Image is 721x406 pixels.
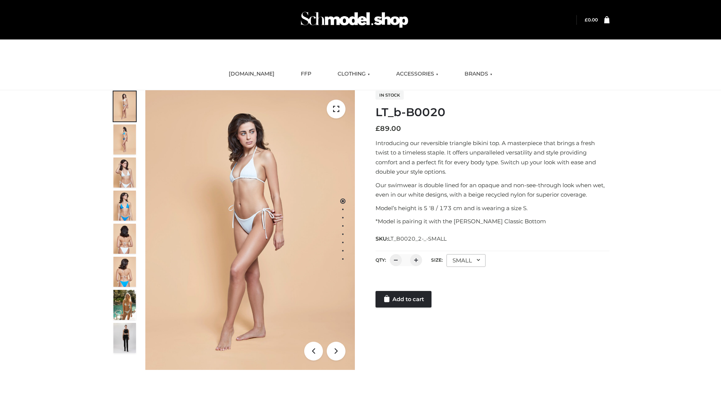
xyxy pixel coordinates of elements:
a: [DOMAIN_NAME] [223,66,280,82]
h1: LT_b-B0020 [376,106,609,119]
a: £0.00 [585,17,598,23]
p: Introducing our reversible triangle bikini top. A masterpiece that brings a fresh twist to a time... [376,138,609,177]
img: ArielClassicBikiniTop_CloudNine_AzureSky_OW114ECO_8-scaled.jpg [113,257,136,287]
span: LT_B0020_2-_-SMALL [388,235,446,242]
img: ArielClassicBikiniTop_CloudNine_AzureSky_OW114ECO_4-scaled.jpg [113,191,136,221]
p: Our swimwear is double lined for an opaque and non-see-through look when wet, even in our white d... [376,180,609,200]
a: FFP [295,66,317,82]
img: Schmodel Admin 964 [298,5,411,35]
bdi: 0.00 [585,17,598,23]
span: £ [585,17,588,23]
span: SKU: [376,234,447,243]
a: ACCESSORIES [391,66,444,82]
label: Size: [431,257,443,263]
img: 49df5f96394c49d8b5cbdcda3511328a.HD-1080p-2.5Mbps-49301101_thumbnail.jpg [113,323,136,353]
img: ArielClassicBikiniTop_CloudNine_AzureSky_OW114ECO_1 [145,90,355,370]
label: QTY: [376,257,386,263]
img: ArielClassicBikiniTop_CloudNine_AzureSky_OW114ECO_7-scaled.jpg [113,224,136,254]
p: Model’s height is 5 ‘8 / 173 cm and is wearing a size S. [376,203,609,213]
a: Add to cart [376,291,431,308]
span: £ [376,124,380,133]
a: BRANDS [459,66,498,82]
img: ArielClassicBikiniTop_CloudNine_AzureSky_OW114ECO_2-scaled.jpg [113,124,136,155]
p: *Model is pairing it with the [PERSON_NAME] Classic Bottom [376,217,609,226]
img: ArielClassicBikiniTop_CloudNine_AzureSky_OW114ECO_3-scaled.jpg [113,158,136,188]
span: In stock [376,91,404,100]
bdi: 89.00 [376,124,401,133]
a: CLOTHING [332,66,376,82]
img: Arieltop_CloudNine_AzureSky2.jpg [113,290,136,320]
div: SMALL [446,254,486,267]
img: ArielClassicBikiniTop_CloudNine_AzureSky_OW114ECO_1-scaled.jpg [113,91,136,121]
